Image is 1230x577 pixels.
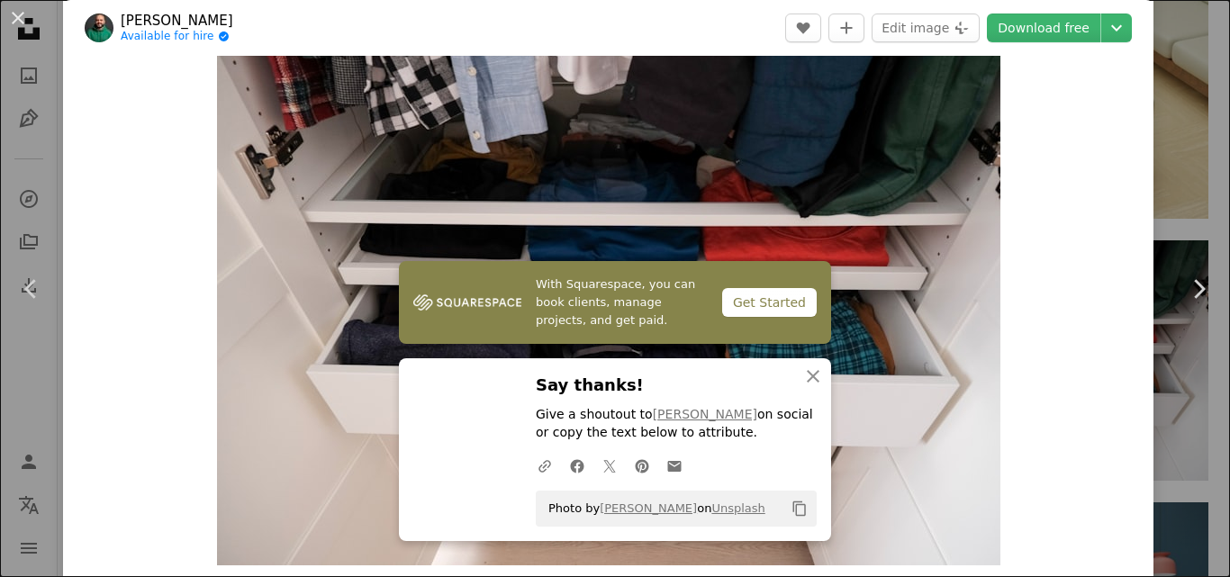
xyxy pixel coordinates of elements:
[536,406,817,442] p: Give a shoutout to on social or copy the text below to attribute.
[539,494,765,523] span: Photo by on
[872,14,980,42] button: Edit image
[536,275,708,329] span: With Squarespace, you can book clients, manage projects, and get paid.
[217,43,1000,565] button: Zoom in on this image
[722,288,817,317] div: Get Started
[653,407,757,421] a: [PERSON_NAME]
[987,14,1100,42] a: Download free
[785,14,821,42] button: Like
[399,261,831,344] a: With Squarespace, you can book clients, manage projects, and get paid.Get Started
[626,447,658,483] a: Share on Pinterest
[413,289,521,316] img: file-1747939142011-51e5cc87e3c9
[217,43,1000,565] img: a closet full of clothes
[1167,203,1230,375] a: Next
[711,501,764,515] a: Unsplash
[600,501,697,515] a: [PERSON_NAME]
[784,493,815,524] button: Copy to clipboard
[121,30,233,44] a: Available for hire
[121,12,233,30] a: [PERSON_NAME]
[561,447,593,483] a: Share on Facebook
[85,14,113,42] img: Go to Kamil Kalkan's profile
[536,373,817,399] h3: Say thanks!
[658,447,691,483] a: Share over email
[828,14,864,42] button: Add to Collection
[593,447,626,483] a: Share on Twitter
[1101,14,1132,42] button: Choose download size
